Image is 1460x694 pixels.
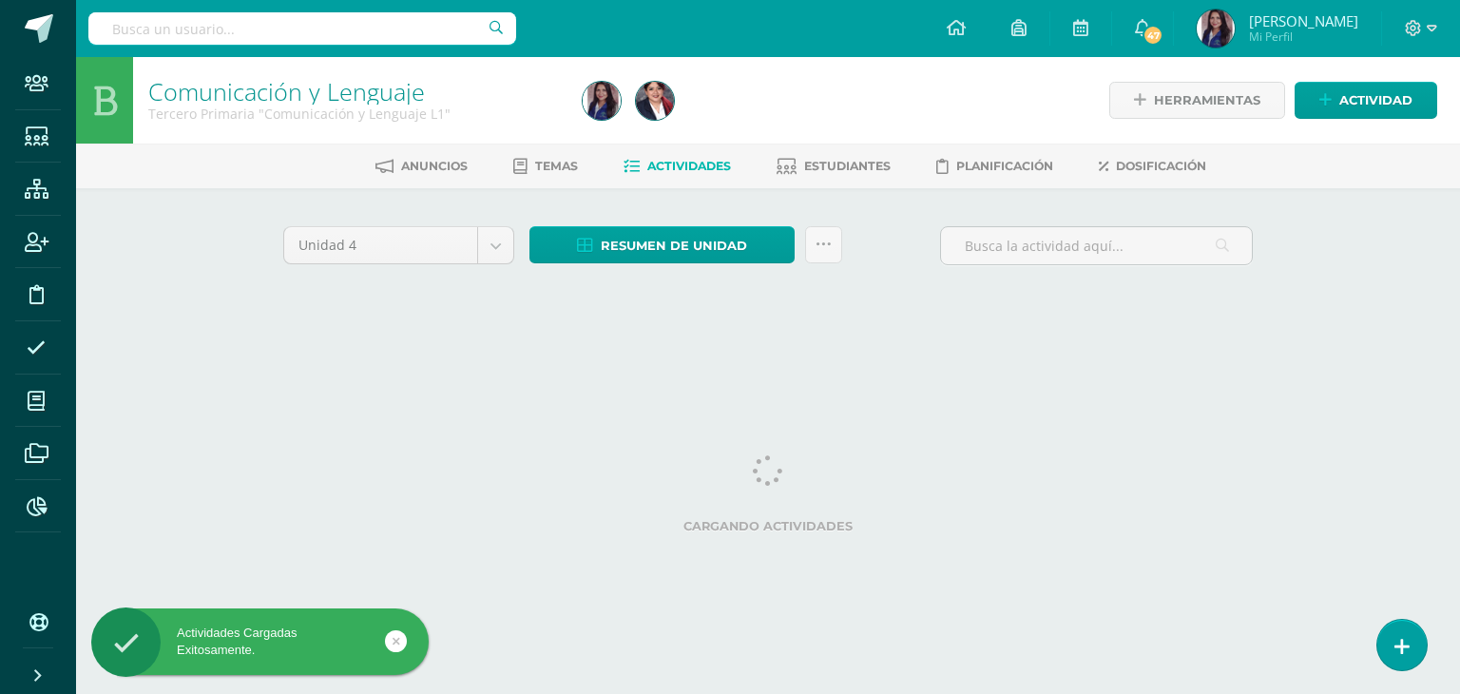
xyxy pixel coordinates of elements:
[513,151,578,182] a: Temas
[647,159,731,173] span: Actividades
[777,151,891,182] a: Estudiantes
[148,75,425,107] a: Comunicación y Lenguaje
[636,82,674,120] img: 08d065233e31e6151936950ac7af7bc7.png
[941,227,1252,264] input: Busca la actividad aquí...
[804,159,891,173] span: Estudiantes
[1249,29,1358,45] span: Mi Perfil
[148,78,560,105] h1: Comunicación y Lenguaje
[529,226,795,263] a: Resumen de unidad
[1249,11,1358,30] span: [PERSON_NAME]
[601,228,747,263] span: Resumen de unidad
[936,151,1053,182] a: Planificación
[91,625,429,659] div: Actividades Cargadas Exitosamente.
[284,227,513,263] a: Unidad 4
[148,105,560,123] div: Tercero Primaria 'Comunicación y Lenguaje L1'
[956,159,1053,173] span: Planificación
[298,227,463,263] span: Unidad 4
[1197,10,1235,48] img: b5d80ded1500ca1a2b706c8a61bc2387.png
[283,519,1253,533] label: Cargando actividades
[535,159,578,173] span: Temas
[375,151,468,182] a: Anuncios
[1099,151,1206,182] a: Dosificación
[1116,159,1206,173] span: Dosificación
[1109,82,1285,119] a: Herramientas
[1154,83,1260,118] span: Herramientas
[583,82,621,120] img: b5d80ded1500ca1a2b706c8a61bc2387.png
[88,12,516,45] input: Busca un usuario...
[1339,83,1412,118] span: Actividad
[624,151,731,182] a: Actividades
[401,159,468,173] span: Anuncios
[1143,25,1163,46] span: 47
[1295,82,1437,119] a: Actividad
